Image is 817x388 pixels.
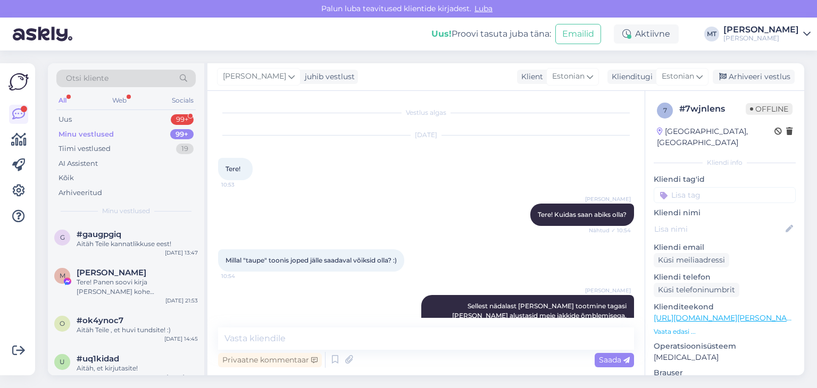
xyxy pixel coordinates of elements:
span: 10:54 [221,272,261,280]
div: Vestlus algas [218,108,634,117]
span: Nähtud ✓ 10:54 [589,226,631,234]
div: [DATE] 13:47 [165,249,198,257]
div: Klient [517,71,543,82]
div: Tere! Panen soovi kirja [PERSON_NAME] kohe [PERSON_NAME] jakk valmis. Aitäh Teile! :) [77,277,198,297]
p: Kliendi telefon [654,272,796,283]
span: g [60,233,65,241]
p: Kliendi tag'id [654,174,796,185]
div: # 7wjnlens [679,103,746,115]
div: [DATE] 14:45 [164,335,198,343]
span: Minu vestlused [102,206,150,216]
p: [MEDICAL_DATA] [654,352,796,363]
div: Aitäh Teile kannatlikkuse eest! [77,239,198,249]
div: 19 [176,144,194,154]
span: u [60,358,65,366]
div: Arhiveeri vestlus [713,70,795,84]
input: Lisa nimi [654,223,783,235]
p: Kliendi nimi [654,207,796,218]
div: [GEOGRAPHIC_DATA], [GEOGRAPHIC_DATA] [657,126,774,148]
div: Uus [59,114,72,125]
span: o [60,319,65,327]
div: 99+ [170,129,194,140]
p: Klienditeekond [654,301,796,313]
a: [PERSON_NAME][PERSON_NAME] [723,26,811,43]
div: Aitäh Teile , et huvi tundsite! :) [77,325,198,335]
div: Arhiveeritud [59,188,102,198]
div: Tiimi vestlused [59,144,111,154]
button: Emailid [555,24,601,44]
span: Estonian [552,71,585,82]
span: #uq1kidad [77,354,119,364]
span: Millal "taupe" toonis joped jälle saadaval võiksid olla? :) [226,256,397,264]
span: Saada [599,355,630,365]
div: [PERSON_NAME] [723,26,799,34]
div: Proovi tasuta juba täna: [431,28,551,40]
div: [DATE] [218,130,634,140]
div: [PERSON_NAME] [723,34,799,43]
span: [PERSON_NAME] [585,286,631,294]
span: [PERSON_NAME] [223,71,286,82]
span: Tere! Kuidas saan abiks olla? [538,210,627,218]
span: Otsi kliente [66,73,109,84]
span: Estonian [662,71,694,82]
p: Brauser [654,367,796,378]
span: #gaugpgiq [77,230,121,239]
div: Küsi telefoninumbrit [654,283,739,297]
div: [DATE] 11:56 [166,373,198,381]
span: Sellest nädalast [PERSON_NAME] tootmine tagasi [PERSON_NAME] alustasid meie jakkide õmblemisega. ... [437,302,628,329]
span: 10:53 [221,181,261,189]
div: AI Assistent [59,158,98,169]
p: Operatsioonisüsteem [654,341,796,352]
span: Offline [746,103,793,115]
div: Aktiivne [614,24,679,44]
span: #ok4ynoc7 [77,316,123,325]
span: Luba [471,4,496,13]
div: juhib vestlust [301,71,355,82]
span: [PERSON_NAME] [585,195,631,203]
div: [DATE] 21:53 [165,297,198,305]
b: Uus! [431,29,452,39]
div: Web [110,94,129,107]
span: 7 [663,106,667,114]
input: Lisa tag [654,187,796,203]
p: Kliendi email [654,242,796,253]
div: Aitäh, et kirjutasite! [77,364,198,373]
span: M [60,272,65,280]
div: MT [704,27,719,41]
div: All [56,94,69,107]
div: Kõik [59,173,74,183]
span: Mart Engelbrecht [77,268,146,277]
div: Küsi meiliaadressi [654,253,729,267]
a: [URL][DOMAIN_NAME][PERSON_NAME] [654,313,801,323]
div: Klienditugi [607,71,653,82]
span: Tere! [226,165,240,173]
div: Kliendi info [654,158,796,167]
div: Privaatne kommentaar [218,353,322,367]
p: Vaata edasi ... [654,327,796,336]
div: 99+ [171,114,194,125]
div: Socials [170,94,196,107]
img: Askly Logo [9,72,29,92]
div: Minu vestlused [59,129,114,140]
